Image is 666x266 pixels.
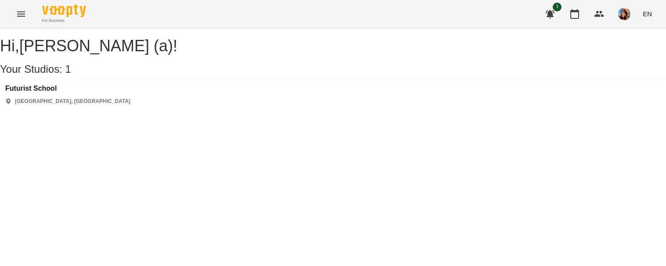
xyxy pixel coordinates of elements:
[553,3,562,11] span: 1
[5,85,130,92] a: Futurist School
[643,9,652,18] span: EN
[65,63,71,75] span: 1
[11,4,32,25] button: Menu
[639,6,655,22] button: EN
[42,4,86,17] img: Voopty Logo
[618,8,630,20] img: a3cfe7ef423bcf5e9dc77126c78d7dbf.jpg
[42,18,86,24] span: For Business
[15,98,130,105] p: [GEOGRAPHIC_DATA], [GEOGRAPHIC_DATA]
